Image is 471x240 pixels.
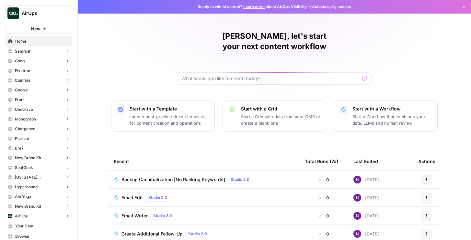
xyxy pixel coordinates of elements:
[5,114,72,124] button: Monograph
[114,212,294,220] a: Email WriterStudio 2.0
[15,184,38,190] span: Hyperbound
[5,192,72,202] button: Alo Yoga
[243,4,265,9] a: Learn more
[15,107,33,112] span: Unobravo
[5,24,72,34] button: New
[15,116,36,122] span: Monograph
[5,124,72,134] button: Chargebee
[121,194,143,201] span: Email Edit
[5,5,72,21] button: Workspace: AirOps
[231,177,249,183] span: Studio 2.0
[241,106,321,112] p: Start with a Grid
[177,31,372,52] h1: [PERSON_NAME], let's start your next content workflow
[5,36,72,47] a: Home
[5,143,72,153] button: Brex
[352,113,432,126] p: Start a Workflow that combines your data, LLMs and human review
[5,172,72,182] button: [US_STATE][GEOGRAPHIC_DATA]
[353,212,361,220] img: kedmmdess6i2jj5txyq6cw0yj4oc
[5,95,72,105] button: Front
[114,230,294,238] a: Create Additional Follow-UpStudio 2.0
[15,203,41,209] span: New Brand Kit
[114,152,294,170] div: Recent
[15,126,35,132] span: Chargebee
[15,87,28,93] span: Google
[5,76,72,85] button: Coinrule
[181,75,360,82] input: What would you like to create today?
[31,26,40,32] span: New
[418,152,435,170] div: Actions
[353,230,379,238] div: [DATE]
[353,176,379,183] div: [DATE]
[305,176,343,183] div: 0
[223,100,326,132] button: Start with a GridStart a Grid with data from your CMS or create a blank one
[15,58,25,64] span: Gong
[15,68,30,74] span: Fivetran
[5,134,72,143] button: Plarium
[353,194,379,202] div: [DATE]
[22,10,61,16] span: AirOps
[5,105,72,114] button: Unobravo
[111,100,215,132] button: Start with a TemplateLaunch best-practice driven templates for content creation and operations
[15,48,31,54] span: Semrush
[15,194,31,200] span: Alo Yoga
[353,152,378,170] div: Last Edited
[353,230,361,238] img: kedmmdess6i2jj5txyq6cw0yj4oc
[121,176,225,183] span: Backup Cannibalization [No Ranking Keywords]
[15,78,30,83] span: Coinrule
[15,165,33,171] span: SeatGeek
[130,106,209,112] p: Start with a Template
[148,195,167,201] span: Studio 2.0
[15,213,28,219] span: AirOps
[15,174,63,180] span: [US_STATE][GEOGRAPHIC_DATA]
[305,231,343,237] div: 0
[198,4,307,10] span: Ready to win AI search? about AirOps Visibility
[15,97,25,103] span: Front
[353,194,361,202] img: kedmmdess6i2jj5txyq6cw0yj4oc
[8,214,12,218] img: yjux4x3lwinlft1ym4yif8lrli78
[305,213,343,219] div: 0
[15,145,24,151] span: Brex
[5,47,72,56] button: Semrush
[15,223,69,229] span: Your Data
[5,202,72,211] button: New Brand Kit
[7,7,19,19] img: AirOps Logo
[334,100,438,132] button: Start with a WorkflowStart a Workflow that combines your data, LLMs and human review
[15,136,29,141] span: Plarium
[153,213,172,219] span: Studio 2.0
[305,194,343,201] div: 0
[121,231,183,237] span: Create Additional Follow-Up
[15,38,69,44] span: Home
[114,194,294,202] a: Email EditStudio 2.0
[15,155,41,161] span: New Brand Kit
[5,221,72,231] a: Your Data
[5,66,72,76] button: Fivetran
[5,56,72,66] button: Gong
[352,106,432,112] p: Start with a Workflow
[5,153,72,163] button: New Brand Kit
[5,182,72,192] button: Hyperbound
[121,213,148,219] span: Email Writer
[5,163,72,172] button: SeatGeek
[188,231,207,237] span: Studio 2.0
[5,85,72,95] button: Google
[114,176,294,183] a: Backup Cannibalization [No Ranking Keywords]Studio 2.0
[15,234,69,239] span: Browse
[5,211,72,221] button: AirOps
[305,152,338,170] div: Total Runs (7d)
[241,113,321,126] p: Start a Grid with data from your CMS or create a blank one
[130,113,209,126] p: Launch best-practice driven templates for content creation and operations
[353,212,379,220] div: [DATE]
[312,4,351,10] span: Actions early access
[353,176,361,183] img: kedmmdess6i2jj5txyq6cw0yj4oc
